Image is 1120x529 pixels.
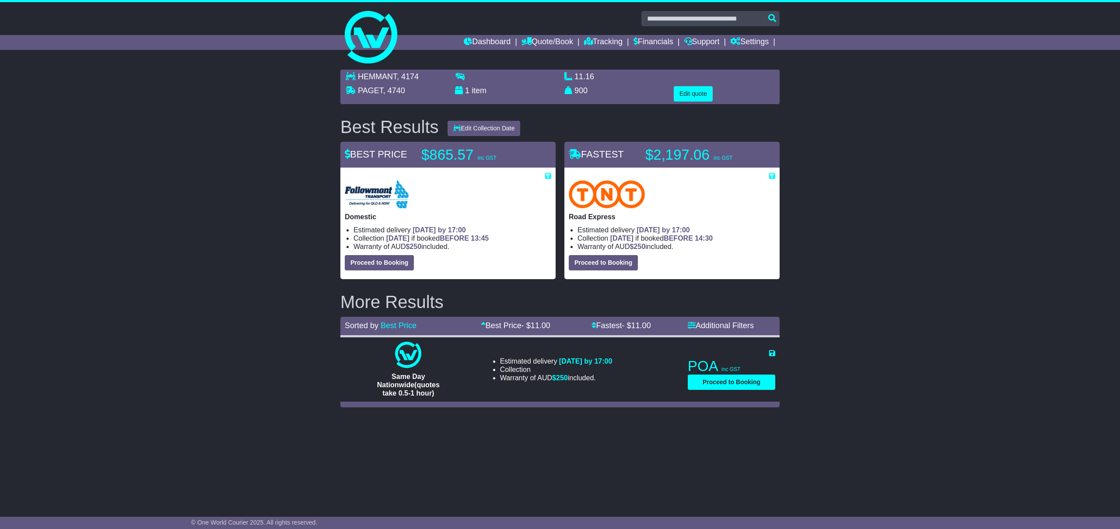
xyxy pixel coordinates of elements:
[569,213,775,221] p: Road Express
[521,35,573,50] a: Quote/Book
[622,321,651,330] span: - $
[336,117,443,137] div: Best Results
[584,35,623,50] a: Tracking
[464,35,511,50] a: Dashboard
[730,35,769,50] a: Settings
[377,373,440,397] span: Same Day Nationwide(quotes take 0.5-1 hour)
[574,72,594,81] span: 11.16
[500,374,612,382] li: Warranty of AUD included.
[569,255,638,270] button: Proceed to Booking
[556,374,568,382] span: 250
[637,226,690,234] span: [DATE] by 17:00
[381,321,416,330] a: Best Price
[684,35,720,50] a: Support
[386,235,489,242] span: if booked
[472,86,486,95] span: item
[353,226,551,234] li: Estimated delivery
[630,243,645,250] span: $
[191,519,318,526] span: © One World Courier 2025. All rights reserved.
[471,235,489,242] span: 13:45
[353,234,551,242] li: Collection
[591,321,651,330] a: Fastest- $11.00
[695,235,713,242] span: 14:30
[631,321,651,330] span: 11.00
[714,155,732,161] span: inc GST
[353,242,551,251] li: Warranty of AUD included.
[465,86,469,95] span: 1
[577,226,775,234] li: Estimated delivery
[395,342,421,368] img: One World Courier: Same Day Nationwide(quotes take 0.5-1 hour)
[409,243,421,250] span: 250
[521,321,550,330] span: - $
[688,375,775,390] button: Proceed to Booking
[477,155,496,161] span: inc GST
[688,321,754,330] a: Additional Filters
[358,72,397,81] span: HEMMANT
[610,235,713,242] span: if booked
[721,366,740,372] span: inc GST
[500,357,612,365] li: Estimated delivery
[531,321,550,330] span: 11.00
[413,226,466,234] span: [DATE] by 17:00
[481,321,550,330] a: Best Price- $11.00
[574,86,588,95] span: 900
[345,255,414,270] button: Proceed to Booking
[577,242,775,251] li: Warranty of AUD included.
[577,234,775,242] li: Collection
[664,235,693,242] span: BEFORE
[345,213,551,221] p: Domestic
[421,146,531,164] p: $865.57
[386,235,409,242] span: [DATE]
[345,321,378,330] span: Sorted by
[633,243,645,250] span: 250
[569,180,645,208] img: TNT Domestic: Road Express
[610,235,633,242] span: [DATE]
[397,72,419,81] span: , 4174
[340,292,780,312] h2: More Results
[559,357,612,365] span: [DATE] by 17:00
[448,121,521,136] button: Edit Collection Date
[383,86,405,95] span: , 4740
[440,235,469,242] span: BEFORE
[552,374,568,382] span: $
[500,365,612,374] li: Collection
[674,86,713,102] button: Edit quote
[569,149,624,160] span: FASTEST
[406,243,421,250] span: $
[645,146,755,164] p: $2,197.06
[688,357,775,375] p: POA
[345,149,407,160] span: BEST PRICE
[345,180,409,208] img: Followmont Transport: Domestic
[633,35,673,50] a: Financials
[358,86,383,95] span: PAGET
